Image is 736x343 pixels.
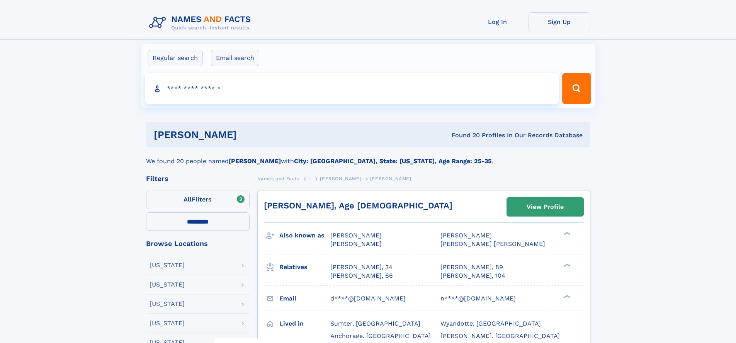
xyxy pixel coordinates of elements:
span: Anchorage, [GEOGRAPHIC_DATA] [330,332,431,340]
label: Regular search [148,50,203,66]
a: [PERSON_NAME], 34 [330,263,393,271]
button: Search Button [562,73,591,104]
div: [US_STATE] [150,282,185,288]
div: We found 20 people named with . [146,147,590,166]
span: [PERSON_NAME], [GEOGRAPHIC_DATA] [440,332,560,340]
div: ❯ [562,231,571,236]
span: [PERSON_NAME] [PERSON_NAME] [440,240,545,247]
b: City: [GEOGRAPHIC_DATA], State: [US_STATE], Age Range: 25-35 [294,157,491,165]
h1: [PERSON_NAME] [154,130,344,140]
h3: Email [279,292,330,305]
div: Filters [146,175,250,182]
h3: Relatives [279,261,330,274]
span: [PERSON_NAME] [330,240,382,247]
span: L [308,176,311,181]
div: Browse Locations [146,240,250,247]
a: [PERSON_NAME], 66 [330,271,393,280]
label: Email search [211,50,259,66]
span: [PERSON_NAME] [320,176,361,181]
a: Log In [467,12,529,31]
span: Wyandotte, [GEOGRAPHIC_DATA] [440,320,541,327]
span: [PERSON_NAME] [370,176,411,181]
span: [PERSON_NAME] [330,232,382,239]
h3: Lived in [279,317,330,330]
div: ❯ [562,294,571,299]
div: Found 20 Profiles In Our Records Database [344,131,583,140]
a: [PERSON_NAME], 89 [440,263,503,271]
a: Sign Up [529,12,590,31]
a: [PERSON_NAME], 104 [440,271,505,280]
a: View Profile [507,198,583,216]
label: Filters [146,191,250,209]
div: View Profile [527,198,564,216]
a: L [308,174,311,183]
div: [US_STATE] [150,320,185,326]
div: ❯ [562,263,571,268]
a: [PERSON_NAME], Age [DEMOGRAPHIC_DATA] [264,201,452,210]
a: Names and Facts [257,174,300,183]
img: Logo Names and Facts [146,12,257,33]
span: Sumter, [GEOGRAPHIC_DATA] [330,320,420,327]
div: [US_STATE] [150,301,185,307]
span: All [184,196,192,203]
input: search input [145,73,559,104]
a: [PERSON_NAME] [320,174,361,183]
b: [PERSON_NAME] [229,157,281,165]
span: [PERSON_NAME] [440,232,492,239]
div: [US_STATE] [150,262,185,268]
h3: Also known as [279,229,330,242]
